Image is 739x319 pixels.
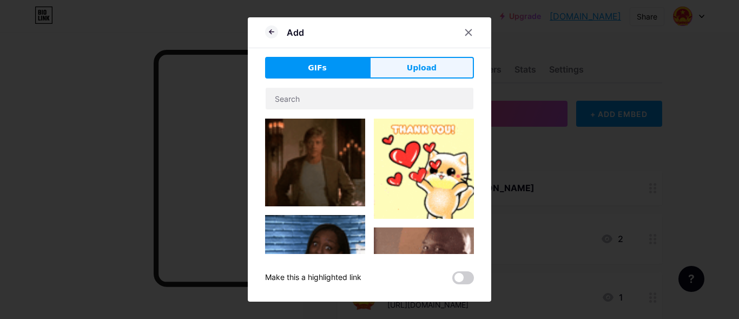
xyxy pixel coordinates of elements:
[407,62,437,74] span: Upload
[265,215,365,315] img: Gihpy
[374,119,474,219] img: Gihpy
[266,88,473,109] input: Search
[265,119,365,206] img: Gihpy
[265,57,369,79] button: GIFs
[369,57,474,79] button: Upload
[265,271,361,284] div: Make this a highlighted link
[308,62,327,74] span: GIFs
[287,26,304,39] div: Add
